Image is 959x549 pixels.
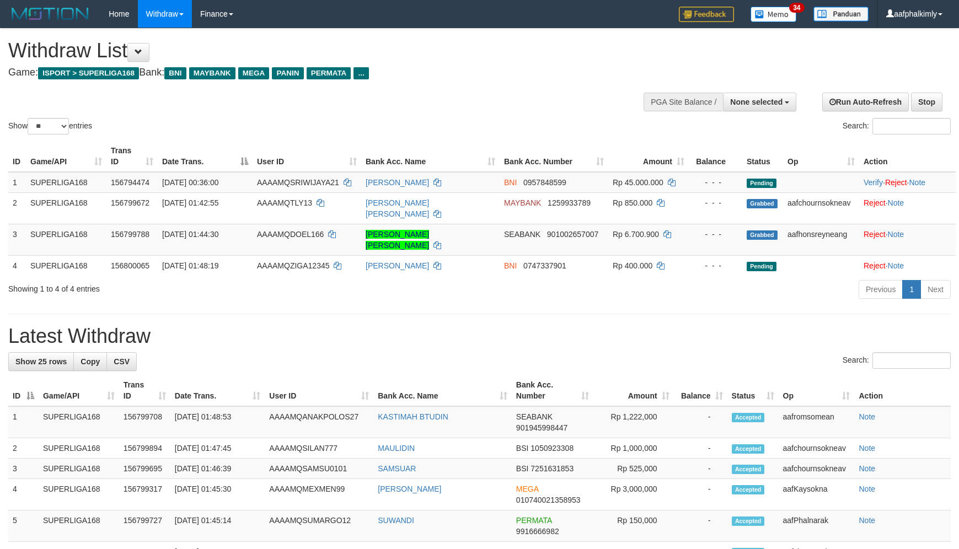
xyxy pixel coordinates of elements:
[693,260,738,271] div: - - -
[106,141,158,172] th: Trans ID: activate to sort column ascending
[674,459,727,479] td: -
[39,406,119,438] td: SUPERLIGA168
[783,224,859,255] td: aafhonsreyneang
[8,352,74,371] a: Show 25 rows
[111,261,149,270] span: 156800065
[864,261,886,270] a: Reject
[170,438,265,459] td: [DATE] 01:47:45
[512,375,593,406] th: Bank Acc. Number: activate to sort column ascending
[257,230,324,239] span: AAAAMQDOEL166
[26,255,106,276] td: SUPERLIGA168
[732,413,765,422] span: Accepted
[378,412,448,421] a: KASTIMAH BTUDIN
[8,459,39,479] td: 3
[613,198,652,207] span: Rp 850.000
[504,261,517,270] span: BNI
[257,198,312,207] span: AAAAMQTLY13
[162,230,218,239] span: [DATE] 01:44:30
[366,178,429,187] a: [PERSON_NAME]
[674,438,727,459] td: -
[593,459,674,479] td: Rp 525,000
[162,178,218,187] span: [DATE] 00:36:00
[361,141,500,172] th: Bank Acc. Name: activate to sort column ascending
[779,510,855,542] td: aafPhalnarak
[723,93,796,111] button: None selected
[732,444,765,454] span: Accepted
[531,444,574,453] span: Copy 1050923308 to clipboard
[888,230,904,239] a: Note
[158,141,253,172] th: Date Trans.: activate to sort column descending
[864,178,883,187] a: Verify
[644,93,723,111] div: PGA Site Balance /
[854,375,951,406] th: Action
[189,67,235,79] span: MAYBANK
[257,261,330,270] span: AAAAMQZIGA12345
[888,198,904,207] a: Note
[106,352,137,371] a: CSV
[238,67,270,79] span: MEGA
[8,172,26,193] td: 1
[779,479,855,510] td: aafKaysokna
[39,510,119,542] td: SUPERLIGA168
[593,479,674,510] td: Rp 3,000,000
[119,479,170,510] td: 156799317
[864,198,886,207] a: Reject
[679,7,734,22] img: Feedback.jpg
[265,438,373,459] td: AAAAMQSILAN777
[516,423,567,432] span: Copy 901945998447 to clipboard
[8,255,26,276] td: 4
[859,141,956,172] th: Action
[8,6,92,22] img: MOTION_logo.png
[813,7,869,21] img: panduan.png
[516,516,552,525] span: PERMATA
[111,198,149,207] span: 156799672
[265,510,373,542] td: AAAAMQSUMARGO12
[531,464,574,473] span: Copy 7251631853 to clipboard
[859,224,956,255] td: ·
[39,459,119,479] td: SUPERLIGA168
[608,141,689,172] th: Amount: activate to sort column ascending
[516,444,529,453] span: BSI
[73,352,107,371] a: Copy
[253,141,361,172] th: User ID: activate to sort column ascending
[26,172,106,193] td: SUPERLIGA168
[39,375,119,406] th: Game/API: activate to sort column ascending
[119,406,170,438] td: 156799708
[516,464,529,473] span: BSI
[902,280,921,299] a: 1
[170,375,265,406] th: Date Trans.: activate to sort column ascending
[162,198,218,207] span: [DATE] 01:42:55
[162,261,218,270] span: [DATE] 01:48:19
[783,141,859,172] th: Op: activate to sort column ascending
[15,357,67,366] span: Show 25 rows
[119,459,170,479] td: 156799695
[504,178,517,187] span: BNI
[613,230,659,239] span: Rp 6.700.900
[864,230,886,239] a: Reject
[265,479,373,510] td: AAAAMQMEXMEN99
[872,352,951,369] input: Search:
[8,375,39,406] th: ID: activate to sort column descending
[8,118,92,134] label: Show entries
[378,516,414,525] a: SUWANDI
[119,375,170,406] th: Trans ID: activate to sort column ascending
[693,197,738,208] div: - - -
[751,7,797,22] img: Button%20Memo.svg
[8,438,39,459] td: 2
[8,67,628,78] h4: Game: Bank:
[859,192,956,224] td: ·
[859,444,875,453] a: Note
[28,118,69,134] select: Showentries
[38,67,139,79] span: ISPORT > SUPERLIGA168
[732,465,765,474] span: Accepted
[872,118,951,134] input: Search:
[547,230,598,239] span: Copy 901002657007 to clipboard
[500,141,608,172] th: Bank Acc. Number: activate to sort column ascending
[859,464,875,473] a: Note
[859,516,875,525] a: Note
[593,510,674,542] td: Rp 150,000
[119,438,170,459] td: 156799894
[548,198,591,207] span: Copy 1259933789 to clipboard
[265,459,373,479] td: AAAAMQSAMSU0101
[613,261,652,270] span: Rp 400.000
